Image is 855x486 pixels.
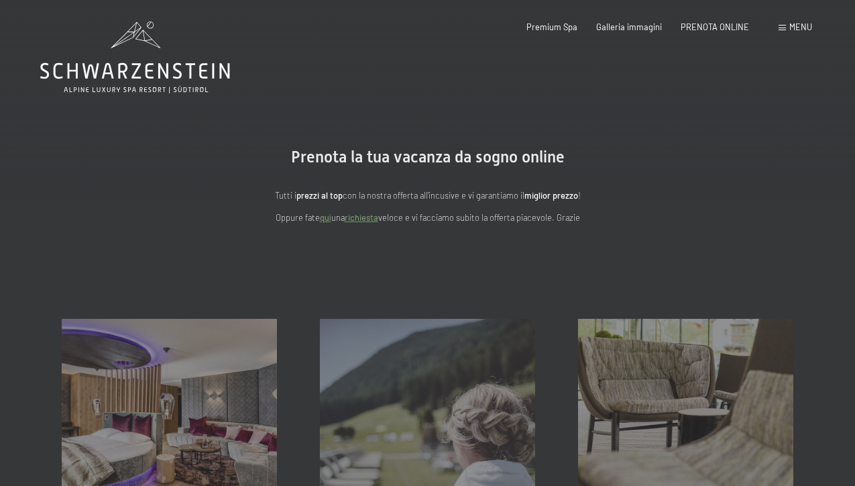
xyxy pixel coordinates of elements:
p: Tutti i con la nostra offerta all'incusive e vi garantiamo il ! [160,189,696,202]
a: Galleria immagini [596,21,662,32]
a: Premium Spa [526,21,577,32]
p: Oppure fate una veloce e vi facciamo subito la offerta piacevole. Grazie [160,211,696,224]
a: richiesta [345,212,378,223]
strong: prezzi al top [296,190,343,201]
strong: miglior prezzo [524,190,578,201]
a: quì [320,212,331,223]
a: PRENOTA ONLINE [681,21,749,32]
span: Prenota la tua vacanza da sogno online [291,148,565,166]
span: Menu [789,21,812,32]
